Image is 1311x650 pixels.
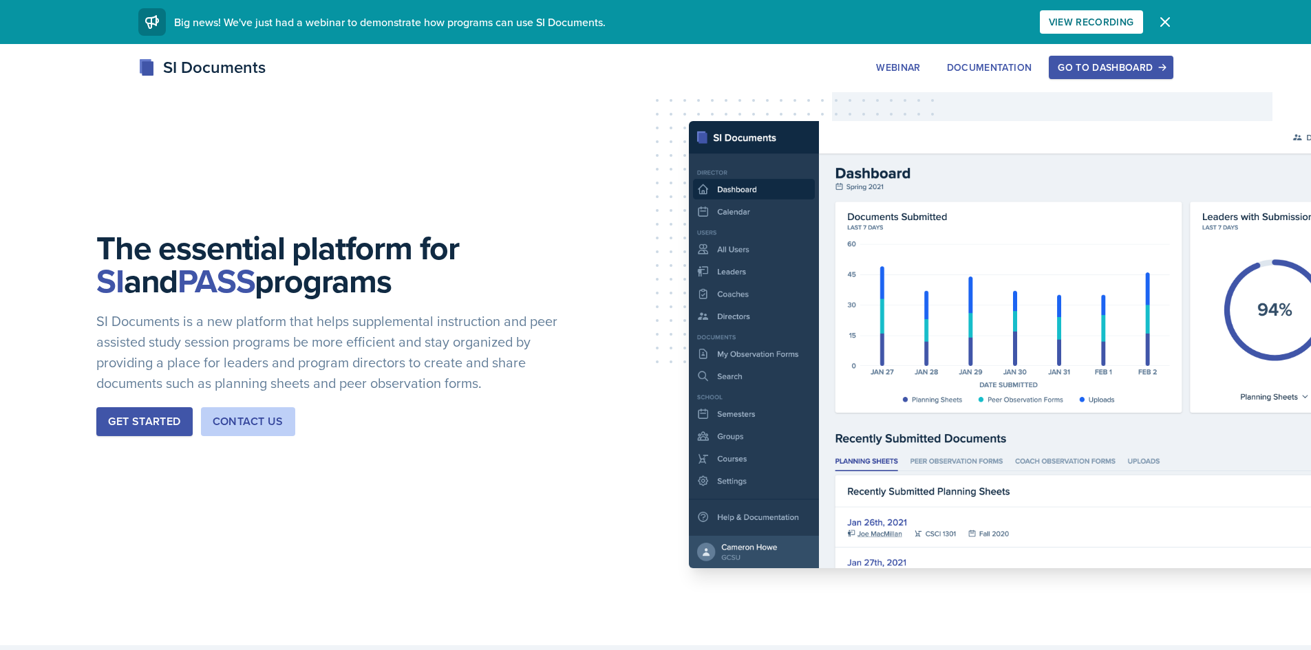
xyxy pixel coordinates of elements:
[1049,56,1173,79] button: Go to Dashboard
[938,56,1041,79] button: Documentation
[947,62,1032,73] div: Documentation
[108,413,180,430] div: Get Started
[876,62,920,73] div: Webinar
[96,407,192,436] button: Get Started
[174,14,606,30] span: Big news! We've just had a webinar to demonstrate how programs can use SI Documents.
[213,413,284,430] div: Contact Us
[1040,10,1143,34] button: View Recording
[138,55,266,80] div: SI Documents
[201,407,295,436] button: Contact Us
[1049,17,1134,28] div: View Recording
[867,56,929,79] button: Webinar
[1058,62,1164,73] div: Go to Dashboard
